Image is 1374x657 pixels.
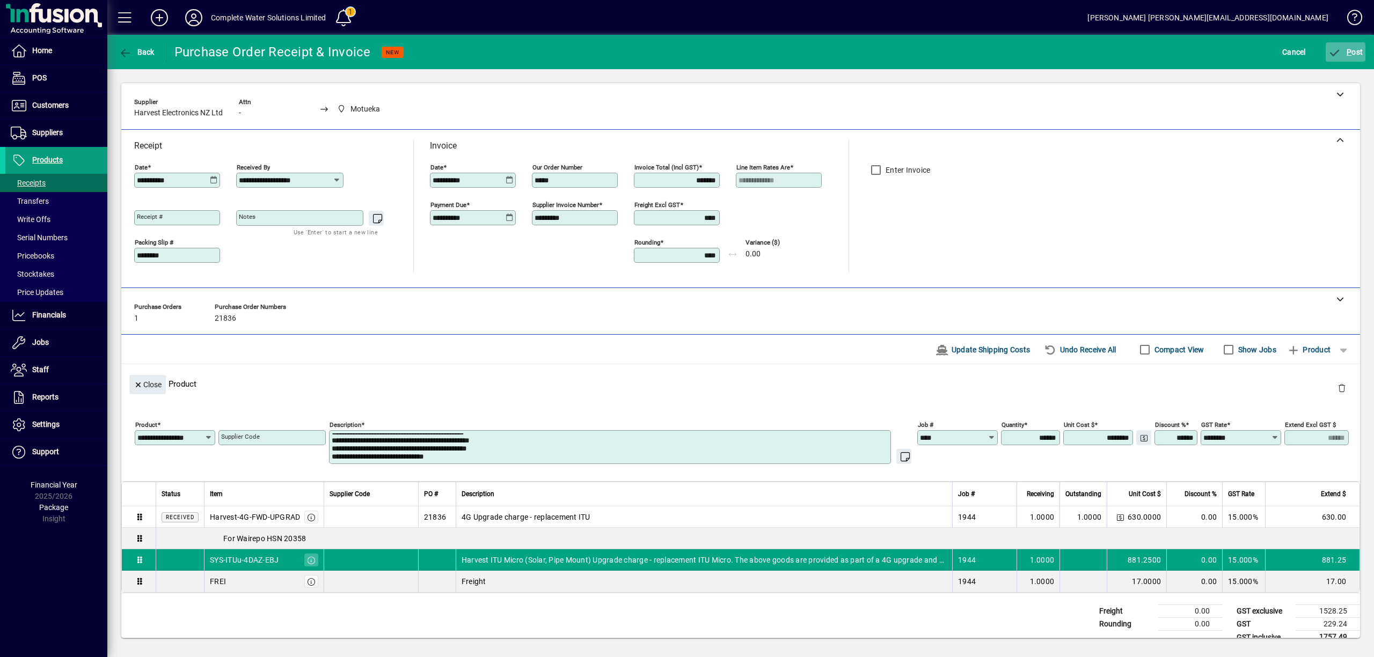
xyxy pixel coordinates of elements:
[1044,341,1116,358] span: Undo Receive All
[210,576,226,587] div: FREI
[1222,506,1265,528] td: 15.000%
[142,8,177,27] button: Add
[1265,506,1360,528] td: 630.00
[1094,618,1158,631] td: Rounding
[424,488,438,500] span: PO #
[239,109,241,117] span: -
[634,201,680,209] mat-label: Freight excl GST
[32,311,66,319] span: Financials
[1158,618,1223,631] td: 0.00
[1027,488,1054,500] span: Receiving
[210,555,279,565] div: SYS-ITUu-4DAZ-EBJ
[1296,631,1360,644] td: 1757.49
[31,481,77,489] span: Financial Year
[116,42,157,62] button: Back
[1231,605,1296,618] td: GST exclusive
[5,247,107,265] a: Pricebooks
[1087,9,1328,26] div: [PERSON_NAME] [PERSON_NAME][EMAIL_ADDRESS][DOMAIN_NAME]
[177,8,211,27] button: Profile
[5,302,107,329] a: Financials
[736,164,790,171] mat-label: Line item rates are
[1231,618,1296,631] td: GST
[1136,430,1151,445] button: Change Price Levels
[456,549,952,571] td: Harvest ITU Micro (Solar, Pipe Mount) Upgrade charge - replacement ITU Micro. The above goods are...
[215,314,236,323] span: 21836
[32,447,59,456] span: Support
[1231,631,1296,644] td: GST inclusive
[1166,571,1222,592] td: 0.00
[32,365,49,374] span: Staff
[1282,340,1336,359] button: Product
[1265,549,1360,571] td: 881.25
[430,201,466,209] mat-label: Payment due
[386,49,399,56] span: NEW
[5,65,107,92] a: POS
[294,226,378,238] mat-hint: Use 'Enter' to start a new line
[456,571,952,592] td: Freight
[11,288,63,297] span: Price Updates
[334,102,385,116] span: Motueka
[1030,555,1055,565] span: 1.0000
[1129,488,1161,500] span: Unit Cost $
[1128,512,1161,522] span: 630.0000
[1059,506,1107,528] td: 1.0000
[532,201,599,209] mat-label: Supplier invoice number
[1329,383,1355,393] app-page-header-button: Delete
[634,239,660,246] mat-label: Rounding
[330,488,370,500] span: Supplier Code
[1155,421,1186,429] mat-label: Discount %
[1040,340,1121,359] button: Undo Receive All
[1296,605,1360,618] td: 1528.25
[1222,571,1265,592] td: 15.000%
[11,252,54,260] span: Pricebooks
[137,213,163,220] mat-label: Receipt #
[958,555,976,565] span: 1944
[134,376,162,394] span: Close
[1152,344,1204,355] label: Compact View
[32,46,52,55] span: Home
[239,213,255,220] mat-label: Notes
[430,164,443,171] mat-label: Date
[1287,341,1331,358] span: Product
[39,503,68,512] span: Package
[958,512,976,522] span: 1944
[1113,510,1128,525] button: Change Price Levels
[1329,375,1355,401] button: Delete
[1321,488,1346,500] span: Extend $
[210,488,223,500] span: Item
[1222,549,1265,571] td: 15.000%
[5,92,107,119] a: Customers
[107,42,166,62] app-page-header-button: Back
[135,421,157,429] mat-label: Product
[134,314,138,323] span: 1
[1285,421,1336,429] mat-label: Extend excl GST $
[5,439,107,466] a: Support
[32,338,49,346] span: Jobs
[11,197,49,205] span: Transfers
[127,379,169,389] app-page-header-button: Close
[5,283,107,301] a: Price Updates
[1347,48,1351,56] span: P
[1132,576,1161,587] span: 17.0000
[134,109,223,117] span: Harvest Electronics NZ Ltd
[532,164,582,171] mat-label: Our order number
[5,174,107,192] a: Receipts
[174,43,371,61] div: Purchase Order Receipt & Invoice
[32,393,59,401] span: Reports
[5,357,107,383] a: Staff
[418,506,456,528] td: 21836
[1201,421,1227,429] mat-label: GST rate
[936,341,1030,358] span: Update Shipping Costs
[32,128,63,137] span: Suppliers
[5,265,107,283] a: Stocktakes
[958,488,975,500] span: Job #
[918,421,933,429] mat-label: Job #
[1064,421,1094,429] mat-label: Unit Cost $
[237,164,270,171] mat-label: Received by
[129,375,166,394] button: Close
[1166,549,1222,571] td: 0.00
[1185,488,1217,500] span: Discount %
[456,506,952,528] td: 4G Upgrade charge - replacement ITU
[1282,43,1306,61] span: Cancel
[1002,421,1024,429] mat-label: Quantity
